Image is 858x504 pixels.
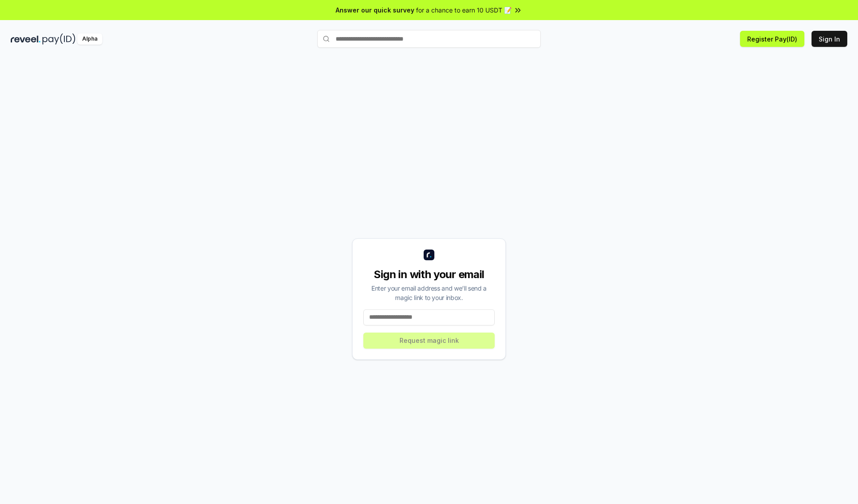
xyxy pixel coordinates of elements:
button: Sign In [812,31,847,47]
img: logo_small [424,250,434,260]
span: Answer our quick survey [336,5,414,15]
button: Register Pay(ID) [740,31,804,47]
div: Alpha [77,33,102,45]
span: for a chance to earn 10 USDT 📝 [416,5,512,15]
div: Sign in with your email [363,267,495,282]
img: pay_id [42,33,76,45]
img: reveel_dark [11,33,41,45]
div: Enter your email address and we’ll send a magic link to your inbox. [363,283,495,302]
